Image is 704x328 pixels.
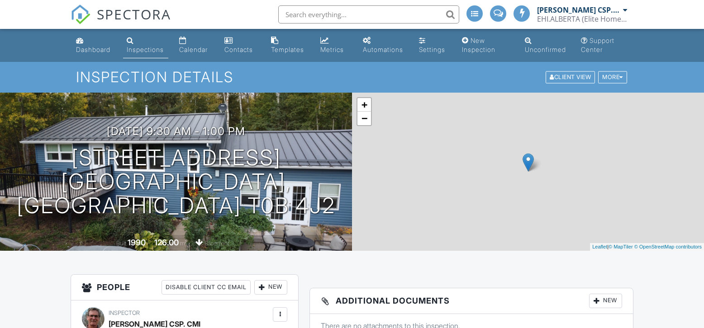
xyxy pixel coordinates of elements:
[254,280,287,295] div: New
[71,275,299,300] h3: People
[76,46,110,53] div: Dashboard
[577,33,632,58] a: Support Center
[97,5,171,23] span: SPECTORA
[589,294,622,308] div: New
[271,46,304,53] div: Templates
[221,33,260,58] a: Contacts
[128,238,146,247] div: 1990
[598,71,627,84] div: More
[71,12,171,31] a: SPECTORA
[278,5,459,23] input: Search everything...
[109,309,140,316] span: Inspector
[525,46,566,53] div: Unconfirmed
[205,240,229,247] span: basement
[176,33,214,58] a: Calendar
[180,240,187,247] span: m²
[592,244,607,249] a: Leaflet
[537,5,621,14] div: [PERSON_NAME] CSP. CMI
[634,244,702,249] a: © OpenStreetMap contributors
[14,146,338,217] h1: [STREET_ADDRESS] [GEOGRAPHIC_DATA], [GEOGRAPHIC_DATA] T0B 4J2
[590,243,704,251] div: |
[419,46,445,53] div: Settings
[609,244,633,249] a: © MapTiler
[545,73,597,80] a: Client View
[179,46,208,53] div: Calendar
[317,33,352,58] a: Metrics
[76,69,628,85] h1: Inspection Details
[521,33,570,58] a: Unconfirmed
[581,37,614,53] div: Support Center
[116,240,126,247] span: Built
[154,238,179,247] div: 126.00
[359,33,408,58] a: Automations (Basic)
[71,5,90,24] img: The Best Home Inspection Software - Spectora
[546,71,595,84] div: Client View
[72,33,116,58] a: Dashboard
[357,98,371,112] a: Zoom in
[162,280,251,295] div: Disable Client CC Email
[363,46,403,53] div: Automations
[107,125,245,137] h3: [DATE] 9:30 am - 1:00 pm
[357,112,371,125] a: Zoom out
[267,33,309,58] a: Templates
[320,46,344,53] div: Metrics
[458,33,514,58] a: New Inspection
[127,46,164,53] div: Inspections
[224,46,253,53] div: Contacts
[415,33,451,58] a: Settings
[537,14,628,23] div: EHI.ALBERTA (Elite Home Inspections)
[310,288,633,314] h3: Additional Documents
[123,33,168,58] a: Inspections
[462,37,495,53] div: New Inspection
